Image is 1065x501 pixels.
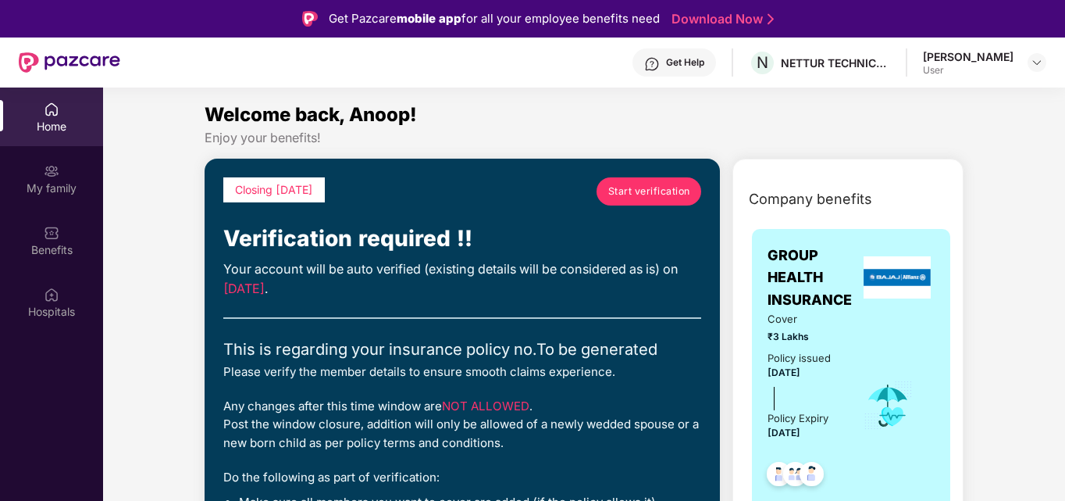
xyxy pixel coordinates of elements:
[644,56,660,72] img: svg+xml;base64,PHN2ZyBpZD0iSGVscC0zMngzMiIgeG1sbnM9Imh0dHA6Ly93d3cudzMub3JnLzIwMDAvc3ZnIiB3aWR0aD...
[223,468,701,487] div: Do the following as part of verification:
[671,11,769,27] a: Download Now
[776,457,814,496] img: svg+xml;base64,PHN2ZyB4bWxucz0iaHR0cDovL3d3dy53My5vcmcvMjAwMC9zdmciIHdpZHRoPSI0OC45MTUiIGhlaWdodD...
[749,188,872,210] span: Company benefits
[768,410,828,427] div: Policy Expiry
[757,53,768,72] span: N
[44,225,59,241] img: svg+xml;base64,PHN2ZyBpZD0iQmVuZWZpdHMiIHhtbG5zPSJodHRwOi8vd3d3LnczLm9yZy8yMDAwL3N2ZyIgd2lkdGg9Ij...
[223,259,701,299] div: Your account will be auto verified (existing details will be considered as is) on .
[666,56,704,69] div: Get Help
[768,350,831,367] div: Policy issued
[768,245,860,311] span: GROUP HEALTH INSURANCE
[768,367,800,378] span: [DATE]
[768,11,774,27] img: Stroke
[223,397,701,453] div: Any changes after this time window are . Post the window closure, addition will only be allowed o...
[608,184,690,199] span: Start verification
[205,130,963,146] div: Enjoy your benefits!
[235,183,313,196] span: Closing [DATE]
[923,49,1013,64] div: [PERSON_NAME]
[44,102,59,117] img: svg+xml;base64,PHN2ZyBpZD0iSG9tZSIgeG1sbnM9Imh0dHA6Ly93d3cudzMub3JnLzIwMDAvc3ZnIiB3aWR0aD0iMjAiIG...
[597,177,701,206] a: Start verification
[223,281,265,296] span: [DATE]
[44,287,59,302] img: svg+xml;base64,PHN2ZyBpZD0iSG9zcGl0YWxzIiB4bWxucz0iaHR0cDovL3d3dy53My5vcmcvMjAwMC9zdmciIHdpZHRoPS...
[442,399,529,413] span: NOT ALLOWED
[44,163,59,179] img: svg+xml;base64,PHN2ZyB3aWR0aD0iMjAiIGhlaWdodD0iMjAiIHZpZXdCb3g9IjAgMCAyMCAyMCIgZmlsbD0ibm9uZSIgeG...
[768,427,800,438] span: [DATE]
[923,64,1013,77] div: User
[223,221,701,256] div: Verification required !!
[760,457,798,496] img: svg+xml;base64,PHN2ZyB4bWxucz0iaHR0cDovL3d3dy53My5vcmcvMjAwMC9zdmciIHdpZHRoPSI0OC45NDMiIGhlaWdodD...
[302,11,318,27] img: Logo
[397,11,461,26] strong: mobile app
[768,311,841,327] span: Cover
[864,256,931,299] img: insurerLogo
[1031,56,1043,69] img: svg+xml;base64,PHN2ZyBpZD0iRHJvcGRvd24tMzJ4MzIiIHhtbG5zPSJodHRwOi8vd3d3LnczLm9yZy8yMDAwL3N2ZyIgd2...
[768,329,841,344] span: ₹3 Lakhs
[863,380,914,431] img: icon
[329,9,660,28] div: Get Pazcare for all your employee benefits need
[223,363,701,381] div: Please verify the member details to ensure smooth claims experience.
[205,103,417,126] span: Welcome back, Anoop!
[793,457,831,496] img: svg+xml;base64,PHN2ZyB4bWxucz0iaHR0cDovL3d3dy53My5vcmcvMjAwMC9zdmciIHdpZHRoPSI0OC45NDMiIGhlaWdodD...
[781,55,890,70] div: NETTUR TECHNICAL TRAINING FOUNDATION
[223,338,701,363] div: This is regarding your insurance policy no. To be generated
[19,52,120,73] img: New Pazcare Logo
